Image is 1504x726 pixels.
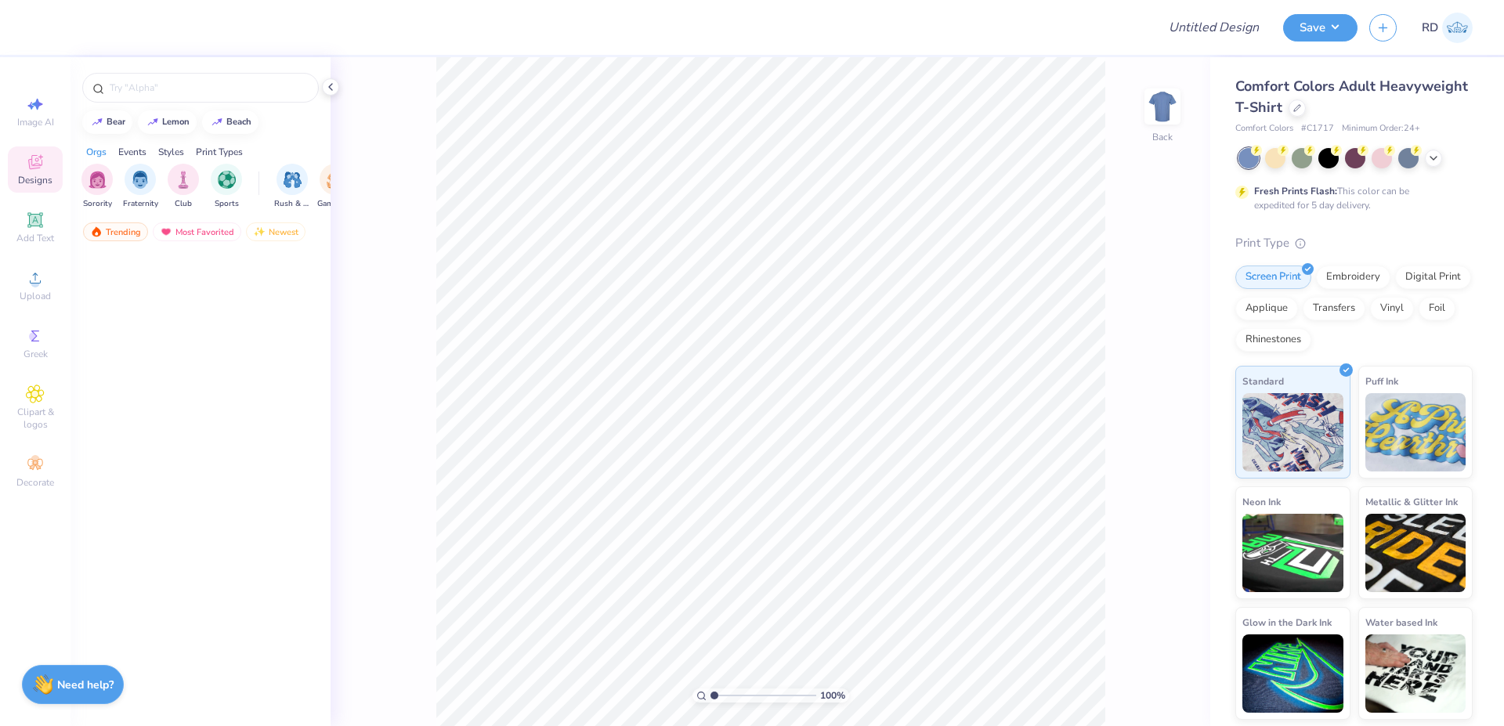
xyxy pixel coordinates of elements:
[1365,634,1466,713] img: Water based Ink
[1316,265,1390,289] div: Embroidery
[1235,328,1311,352] div: Rhinestones
[132,171,149,189] img: Fraternity Image
[1301,122,1334,135] span: # C1717
[317,164,353,210] button: filter button
[57,677,114,692] strong: Need help?
[1242,393,1343,471] img: Standard
[253,226,266,237] img: Newest.gif
[202,110,258,134] button: beach
[1147,91,1178,122] img: Back
[86,145,107,159] div: Orgs
[1365,493,1458,510] span: Metallic & Glitter Ink
[160,226,172,237] img: most_fav.gif
[327,171,345,189] img: Game Day Image
[218,171,236,189] img: Sports Image
[1365,393,1466,471] img: Puff Ink
[284,171,302,189] img: Rush & Bid Image
[1235,122,1293,135] span: Comfort Colors
[8,406,63,431] span: Clipart & logos
[23,348,48,360] span: Greek
[317,164,353,210] div: filter for Game Day
[1235,265,1311,289] div: Screen Print
[246,222,305,241] div: Newest
[1242,614,1332,630] span: Glow in the Dark Ink
[168,164,199,210] div: filter for Club
[89,171,107,189] img: Sorority Image
[1152,130,1173,144] div: Back
[162,117,190,126] div: lemon
[274,164,310,210] button: filter button
[1395,265,1471,289] div: Digital Print
[153,222,241,241] div: Most Favorited
[175,171,192,189] img: Club Image
[1365,373,1398,389] span: Puff Ink
[1254,185,1337,197] strong: Fresh Prints Flash:
[1422,13,1473,43] a: RD
[1254,184,1447,212] div: This color can be expedited for 5 day delivery.
[138,110,197,134] button: lemon
[196,145,243,159] div: Print Types
[274,198,310,210] span: Rush & Bid
[158,145,184,159] div: Styles
[16,476,54,489] span: Decorate
[1235,234,1473,252] div: Print Type
[81,164,113,210] button: filter button
[18,174,52,186] span: Designs
[1365,514,1466,592] img: Metallic & Glitter Ink
[16,232,54,244] span: Add Text
[274,164,310,210] div: filter for Rush & Bid
[17,116,54,128] span: Image AI
[317,198,353,210] span: Game Day
[1235,297,1298,320] div: Applique
[1342,122,1420,135] span: Minimum Order: 24 +
[81,164,113,210] div: filter for Sorority
[1419,297,1455,320] div: Foil
[1242,634,1343,713] img: Glow in the Dark Ink
[1303,297,1365,320] div: Transfers
[107,117,125,126] div: bear
[83,222,148,241] div: Trending
[175,198,192,210] span: Club
[83,198,112,210] span: Sorority
[82,110,132,134] button: bear
[1242,493,1281,510] span: Neon Ink
[1370,297,1414,320] div: Vinyl
[1365,614,1437,630] span: Water based Ink
[1283,14,1358,42] button: Save
[90,226,103,237] img: trending.gif
[1235,77,1468,117] span: Comfort Colors Adult Heavyweight T-Shirt
[118,145,146,159] div: Events
[123,198,158,210] span: Fraternity
[1156,12,1271,43] input: Untitled Design
[1242,373,1284,389] span: Standard
[1442,13,1473,43] img: Rommel Del Rosario
[146,117,159,127] img: trend_line.gif
[211,164,242,210] button: filter button
[91,117,103,127] img: trend_line.gif
[820,688,845,703] span: 100 %
[215,198,239,210] span: Sports
[211,164,242,210] div: filter for Sports
[123,164,158,210] button: filter button
[108,80,309,96] input: Try "Alpha"
[211,117,223,127] img: trend_line.gif
[168,164,199,210] button: filter button
[226,117,251,126] div: beach
[20,290,51,302] span: Upload
[1242,514,1343,592] img: Neon Ink
[123,164,158,210] div: filter for Fraternity
[1422,19,1438,37] span: RD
